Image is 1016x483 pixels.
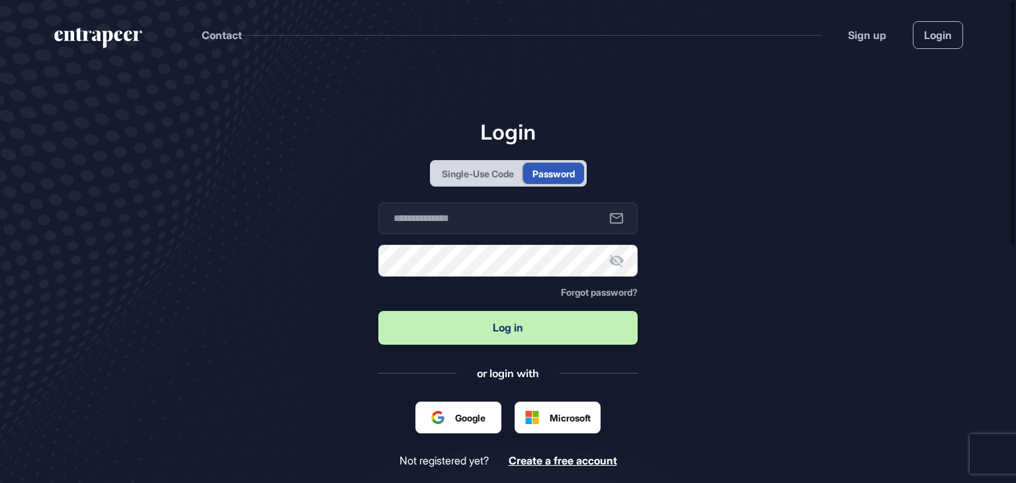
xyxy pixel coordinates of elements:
[550,411,591,425] span: Microsoft
[400,455,489,467] span: Not registered yet?
[532,167,575,181] div: Password
[202,26,242,44] button: Contact
[53,28,144,53] a: entrapeer-logo
[509,455,617,467] a: Create a free account
[848,27,886,43] a: Sign up
[561,286,638,298] span: Forgot password?
[913,21,963,49] a: Login
[561,287,638,298] a: Forgot password?
[378,311,638,345] button: Log in
[442,167,514,181] div: Single-Use Code
[477,366,539,380] div: or login with
[509,454,617,467] span: Create a free account
[378,119,638,144] h1: Login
